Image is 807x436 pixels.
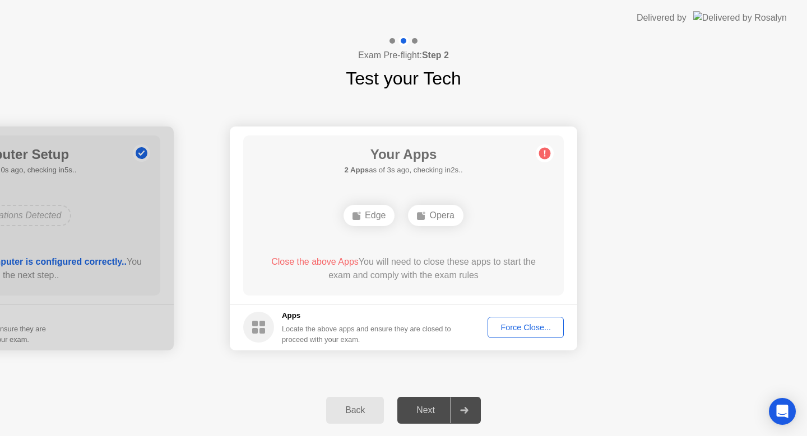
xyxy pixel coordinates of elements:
span: Close the above Apps [271,257,359,266]
div: Edge [344,205,395,226]
div: You will need to close these apps to start the exam and comply with the exam rules [259,255,548,282]
div: Delivered by [637,11,687,25]
h1: Test your Tech [346,65,461,92]
div: Back [330,405,381,415]
button: Next [397,397,481,424]
div: Locate the above apps and ensure they are closed to proceed with your exam. [282,324,452,345]
b: Step 2 [422,50,449,60]
img: Delivered by Rosalyn [693,11,787,24]
button: Back [326,397,384,424]
h1: Your Apps [344,144,462,165]
h5: as of 3s ago, checking in2s.. [344,165,462,176]
div: Force Close... [491,323,560,332]
button: Force Close... [488,317,564,338]
b: 2 Apps [344,166,369,174]
h5: Apps [282,310,452,321]
div: Opera [408,205,463,226]
h4: Exam Pre-flight: [358,49,449,62]
div: Next [401,405,451,415]
div: Open Intercom Messenger [769,398,796,425]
